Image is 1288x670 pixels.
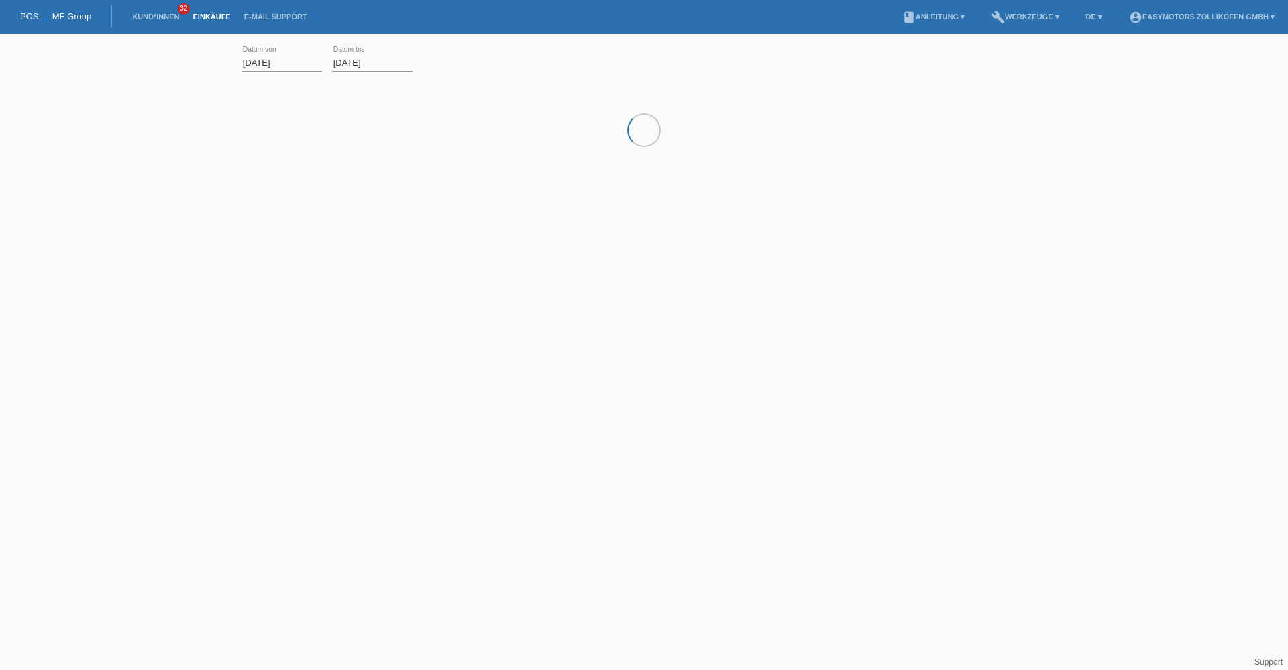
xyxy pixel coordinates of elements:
[186,13,237,21] a: Einkäufe
[1122,13,1281,21] a: account_circleEasymotors Zollikofen GmbH ▾
[1254,657,1283,667] a: Support
[237,13,314,21] a: E-Mail Support
[20,11,91,21] a: POS — MF Group
[1129,11,1142,24] i: account_circle
[896,13,971,21] a: bookAnleitung ▾
[125,13,186,21] a: Kund*innen
[991,11,1005,24] i: build
[985,13,1066,21] a: buildWerkzeuge ▾
[1079,13,1109,21] a: DE ▾
[178,3,190,15] span: 32
[902,11,916,24] i: book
